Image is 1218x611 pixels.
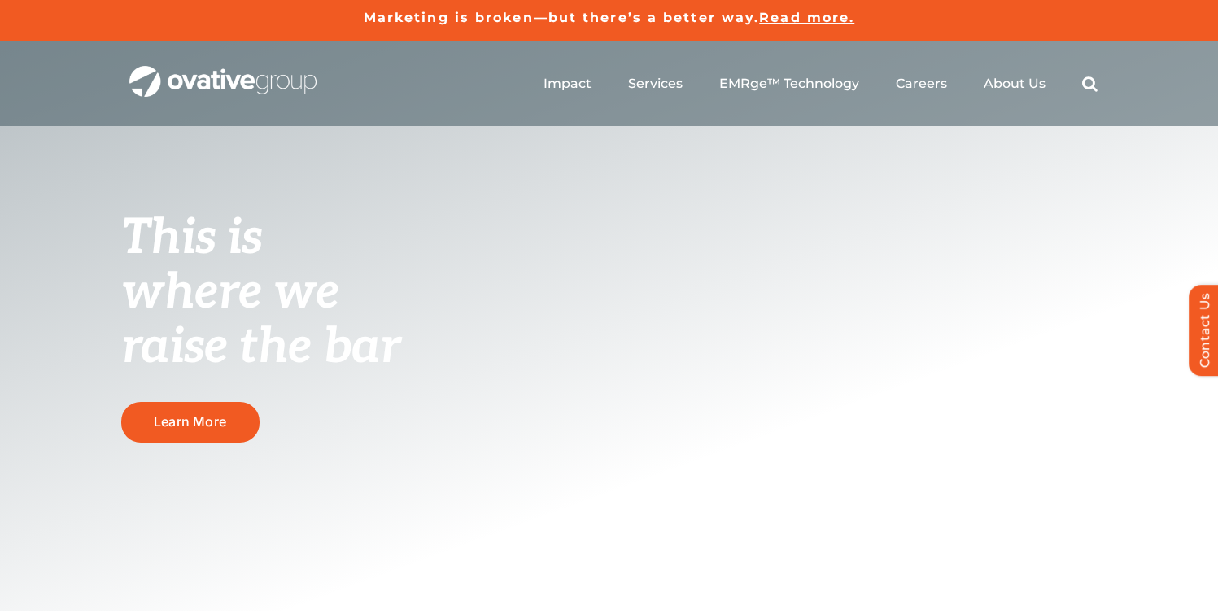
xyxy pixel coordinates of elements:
[719,76,859,92] a: EMRge™ Technology
[1082,76,1098,92] a: Search
[121,402,260,442] a: Learn More
[759,10,854,25] a: Read more.
[896,76,947,92] a: Careers
[364,10,760,25] a: Marketing is broken—but there’s a better way.
[121,264,400,377] span: where we raise the bar
[121,209,263,268] span: This is
[628,76,683,92] a: Services
[154,414,226,430] span: Learn More
[544,58,1098,110] nav: Menu
[544,76,592,92] a: Impact
[984,76,1046,92] a: About Us
[129,64,317,80] a: OG_Full_horizontal_WHT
